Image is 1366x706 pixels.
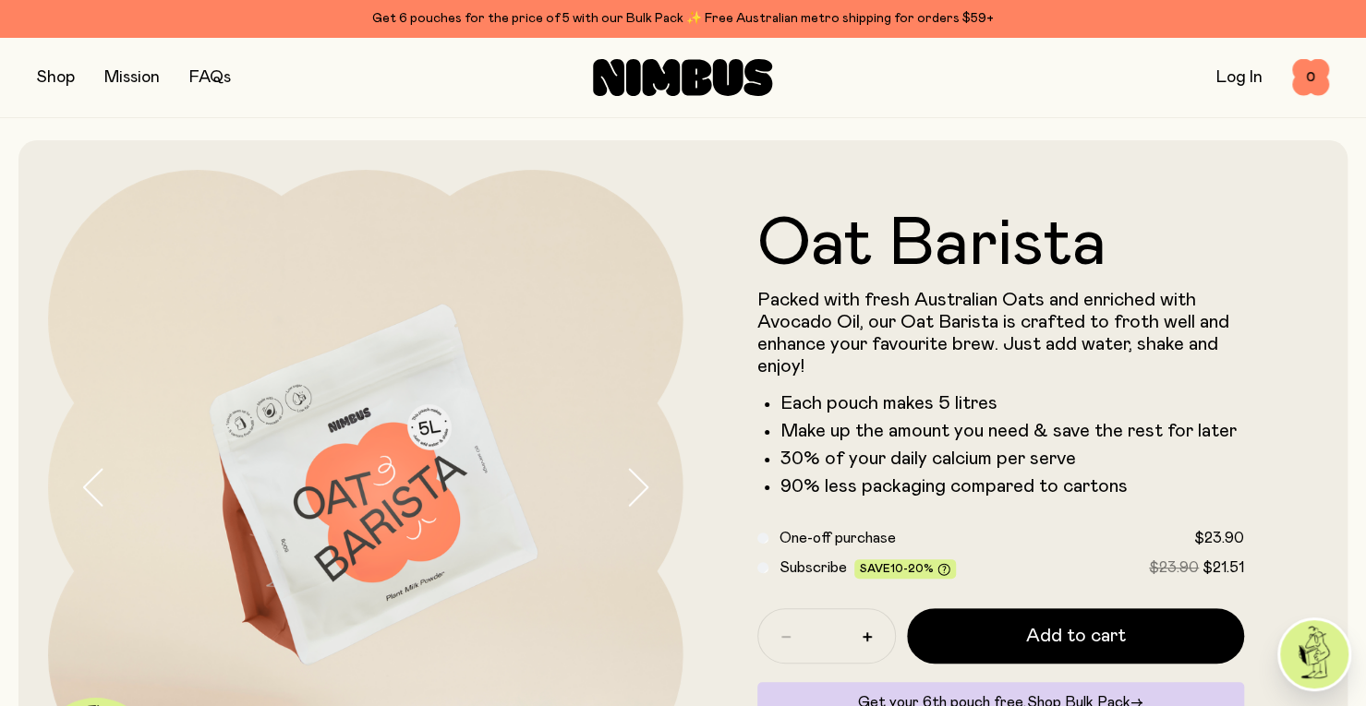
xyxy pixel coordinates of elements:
img: agent [1280,620,1348,688]
li: 90% less packaging compared to cartons [780,475,1245,497]
span: One-off purchase [780,531,896,545]
span: Save [860,563,950,577]
span: 10-20% [890,563,934,574]
button: Add to cart [907,608,1245,664]
li: Each pouch makes 5 litres [780,392,1245,414]
span: Subscribe [780,560,847,575]
span: $23.90 [1149,560,1199,575]
a: Log In [1216,69,1263,86]
p: Packed with fresh Australian Oats and enriched with Avocado Oil, our Oat Barista is crafted to fr... [757,289,1245,377]
a: FAQs [189,69,231,86]
button: 0 [1292,59,1329,96]
li: 30% of your daily calcium per serve [780,448,1245,470]
span: Add to cart [1025,623,1125,649]
span: $21.51 [1203,560,1244,575]
div: Get 6 pouches for the price of 5 with our Bulk Pack ✨ Free Australian metro shipping for orders $59+ [37,7,1329,30]
li: Make up the amount you need & save the rest for later [780,420,1245,442]
a: Mission [104,69,160,86]
span: $23.90 [1194,531,1244,545]
h1: Oat Barista [757,211,1245,278]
